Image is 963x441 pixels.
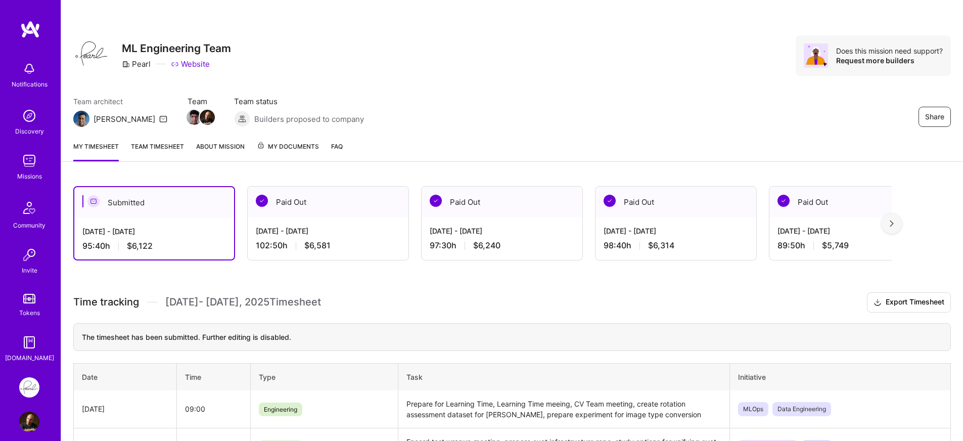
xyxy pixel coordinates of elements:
img: Paid Out [256,195,268,207]
span: $6,314 [648,240,674,251]
div: [DATE] - [DATE] [256,226,400,236]
span: [DATE] - [DATE] , 2025 Timesheet [165,296,321,308]
span: Team architect [73,96,167,107]
img: Submitted [87,195,100,207]
a: Website [171,59,210,69]
button: Share [919,107,951,127]
th: Date [74,363,177,390]
i: icon Download [874,297,882,308]
div: Paid Out [769,187,930,217]
div: [DATE] - [DATE] [430,226,574,236]
img: User Avatar [19,412,39,432]
a: Team Member Avatar [201,109,214,126]
div: 102:50 h [256,240,400,251]
span: Engineering [259,403,302,416]
img: bell [19,59,39,79]
div: [DOMAIN_NAME] [5,352,54,363]
img: Pearl: ML Engineering Team [19,377,39,398]
img: guide book [19,332,39,352]
span: Team status [234,96,364,107]
img: Paid Out [777,195,790,207]
div: Pearl [122,59,151,69]
div: Paid Out [248,187,408,217]
button: Export Timesheet [867,292,951,313]
img: Team Member Avatar [200,110,215,125]
img: Builders proposed to company [234,111,250,127]
div: Community [13,220,45,231]
div: [DATE] - [DATE] [777,226,922,236]
th: Time [177,363,251,390]
span: Builders proposed to company [254,114,364,124]
i: icon CompanyGray [122,60,130,68]
span: Time tracking [73,296,139,308]
img: Paid Out [604,195,616,207]
div: Request more builders [836,56,943,65]
span: $5,749 [822,240,849,251]
span: Team [188,96,214,107]
div: 97:30 h [430,240,574,251]
img: Invite [19,245,39,265]
img: logo [20,20,40,38]
div: Tokens [19,307,40,318]
div: Invite [22,265,37,276]
div: 89:50 h [777,240,922,251]
a: My Documents [257,141,319,161]
img: Team Architect [73,111,89,127]
img: Avatar [804,43,828,68]
div: [DATE] [82,404,168,414]
img: Paid Out [430,195,442,207]
div: [DATE] - [DATE] [604,226,748,236]
div: Paid Out [595,187,756,217]
a: Pearl: ML Engineering Team [17,377,42,398]
th: Initiative [729,363,950,390]
img: Team Member Avatar [187,110,202,125]
a: Team Member Avatar [188,109,201,126]
div: 95:40 h [82,241,226,251]
div: Missions [17,171,42,182]
div: Discovery [15,126,44,137]
img: teamwork [19,151,39,171]
a: FAQ [331,141,343,161]
div: The timesheet has been submitted. Further editing is disabled. [73,323,951,351]
div: 98:40 h [604,240,748,251]
td: Prepare for Learning Time, Learning Time meeing, CV Team meeting, create rotation assessment data... [398,390,729,428]
div: Does this mission need support? [836,46,943,56]
i: icon Mail [159,115,167,123]
span: Data Engineering [772,402,831,416]
td: 09:00 [177,390,251,428]
img: right [890,220,894,227]
span: $6,581 [304,240,331,251]
th: Type [250,363,398,390]
span: MLOps [738,402,768,416]
div: Submitted [74,187,234,218]
th: Task [398,363,729,390]
img: Community [17,196,41,220]
img: tokens [23,294,35,303]
div: [DATE] - [DATE] [82,226,226,237]
span: Share [925,112,944,122]
span: My Documents [257,141,319,152]
div: Notifications [12,79,48,90]
span: $6,240 [473,240,500,251]
span: $6,122 [127,241,153,251]
a: My timesheet [73,141,119,161]
img: Company Logo [73,35,110,72]
a: Team timesheet [131,141,184,161]
a: User Avatar [17,412,42,432]
div: [PERSON_NAME] [94,114,155,124]
h3: ML Engineering Team [122,42,231,55]
img: discovery [19,106,39,126]
div: Paid Out [422,187,582,217]
a: About Mission [196,141,245,161]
